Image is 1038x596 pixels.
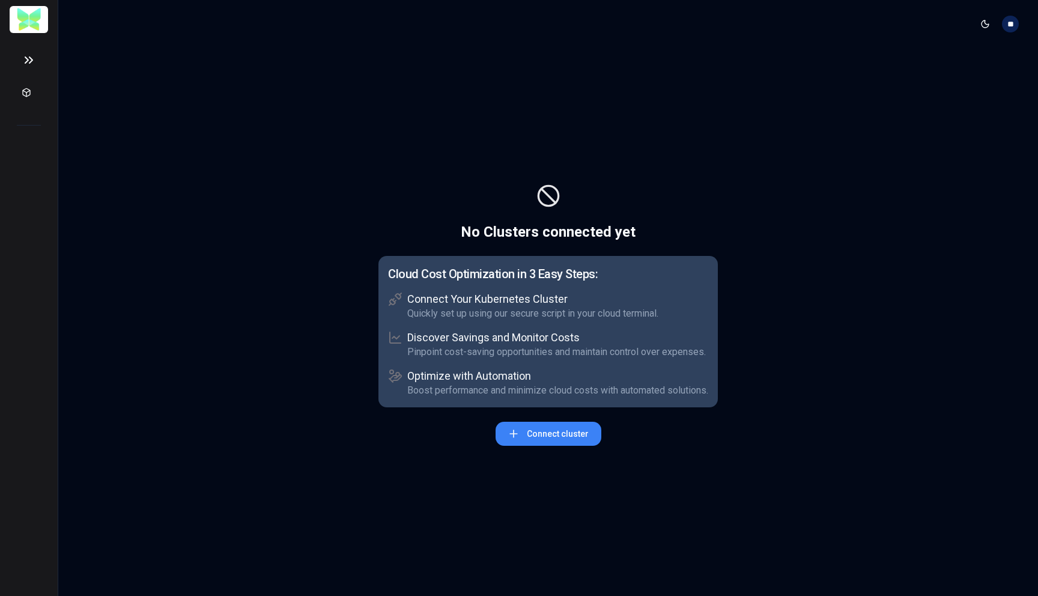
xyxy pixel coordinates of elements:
h1: Optimize with Automation [407,369,708,383]
img: GlassWing [16,6,43,33]
p: Boost performance and minimize cloud costs with automated solutions. [407,383,708,398]
h1: Connect Your Kubernetes Cluster [407,292,658,306]
button: Connect cluster [496,422,601,446]
p: Pinpoint cost-saving opportunities and maintain control over expenses. [407,345,706,359]
p: Quickly set up using our secure script in your cloud terminal. [407,306,658,321]
p: No Clusters connected yet [461,222,636,242]
p: Cloud Cost Optimization in 3 Easy Steps: [388,266,708,282]
h1: Discover Savings and Monitor Costs [407,330,706,345]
